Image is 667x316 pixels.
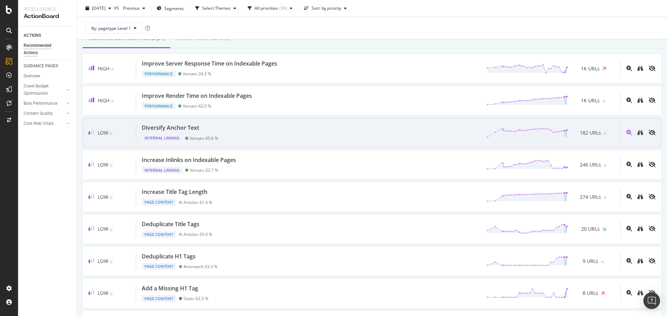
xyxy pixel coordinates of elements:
[637,225,643,232] a: binoculars
[637,194,643,200] a: binoculars
[626,226,632,231] div: magnifying-glass-plus
[85,23,142,34] button: By: pagetype Level 1
[580,194,601,200] span: 274 URLs
[142,124,199,132] div: Diversify Anchor Text
[142,284,198,292] div: Add a Missing H1 Tag
[581,225,600,232] span: 20 URLs
[91,25,131,31] span: By: pagetype Level 1
[245,3,295,14] button: All priorities(36)
[581,65,600,72] span: 1K URLs
[142,92,252,100] div: Improve Render Time on Indexable Pages
[98,225,108,232] span: Low
[24,72,40,80] div: Overview
[604,133,607,135] img: Equal
[581,97,600,104] span: 1K URLs
[190,168,218,173] div: Venues - 33.7 %
[92,5,106,11] span: 2025 Sep. 21st
[111,100,114,102] img: Equal
[637,97,643,103] div: binoculars
[643,292,660,309] div: Open Intercom Messenger
[24,120,65,127] a: Core Web Vitals
[583,258,598,265] span: 9 URLs
[637,66,643,71] div: binoculars
[120,3,148,14] button: Previous
[637,290,643,296] a: binoculars
[24,110,53,117] div: Content Quality
[111,68,114,70] img: Equal
[142,103,175,110] div: Performance
[580,161,601,168] span: 246 URLs
[183,200,212,205] div: Articles - 31.4 %
[637,129,643,136] a: binoculars
[24,72,72,80] a: Overview
[24,83,65,97] a: Crawl Budget Optimization
[24,42,65,57] div: Recommended Actions
[183,103,211,109] div: Venues - 42.0 %
[98,65,109,72] span: High
[255,6,278,10] div: All priorities
[637,161,643,168] a: binoculars
[604,164,607,166] img: Equal
[604,197,607,199] img: Equal
[580,129,601,136] span: 182 URLs
[192,3,239,14] button: Select Themes
[626,194,632,199] div: magnifying-glass-plus
[583,290,598,297] span: 8 URLs
[24,100,57,107] div: Bots Performance
[142,231,176,238] div: Page Content
[626,258,632,264] div: magnifying-glass-plus
[110,197,113,199] img: Equal
[24,100,65,107] a: Bots Performance
[601,261,604,263] img: Equal
[24,62,72,70] a: GUIDANCE PAGES
[637,162,643,167] div: binoculars
[279,6,287,10] div: ( 36 )
[637,65,643,72] a: binoculars
[183,232,212,237] div: Articles - 35.0 %
[83,3,114,14] button: [DATE]
[301,3,349,14] button: Sort: by priority
[110,293,113,295] img: Equal
[98,258,108,264] span: Low
[142,156,236,164] div: Increase Inlinks on Indexable Pages
[98,129,108,136] span: Low
[637,130,643,135] div: binoculars
[24,62,58,70] div: GUIDANCE PAGES
[98,97,109,104] span: High
[649,97,656,103] div: eye-slash
[142,220,199,228] div: Deduplicate Title Tags
[110,261,113,263] img: Equal
[24,110,65,117] a: Content Quality
[637,290,643,296] div: binoculars
[637,258,643,264] a: binoculars
[183,264,217,269] div: #nomatch - 33.3 %
[142,70,175,77] div: Performance
[98,161,108,168] span: Low
[190,136,218,141] div: Venues - 45.6 %
[142,199,176,206] div: Page Content
[110,229,113,231] img: Equal
[24,83,60,97] div: Crawl Budget Optimization
[142,263,176,270] div: Page Content
[183,71,211,76] div: Venues - 34.2 %
[24,42,72,57] a: Recommended Actions
[24,12,71,20] div: ActionBoard
[626,130,632,135] div: magnifying-glass-plus
[626,97,632,103] div: magnifying-glass-plus
[110,133,113,135] img: Equal
[649,66,656,71] div: eye-slash
[142,188,207,196] div: Increase Title Tag Length
[649,162,656,167] div: eye-slash
[24,120,53,127] div: Core Web Vitals
[626,66,632,71] div: magnifying-glass-plus
[626,290,632,296] div: magnifying-glass-plus
[114,4,120,11] span: vs
[183,296,208,301] div: Static - 62.5 %
[202,6,231,10] div: Select Themes
[24,32,72,39] a: ACTIONS
[649,226,656,231] div: eye-slash
[637,258,643,264] div: binoculars
[142,295,176,302] div: Page Content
